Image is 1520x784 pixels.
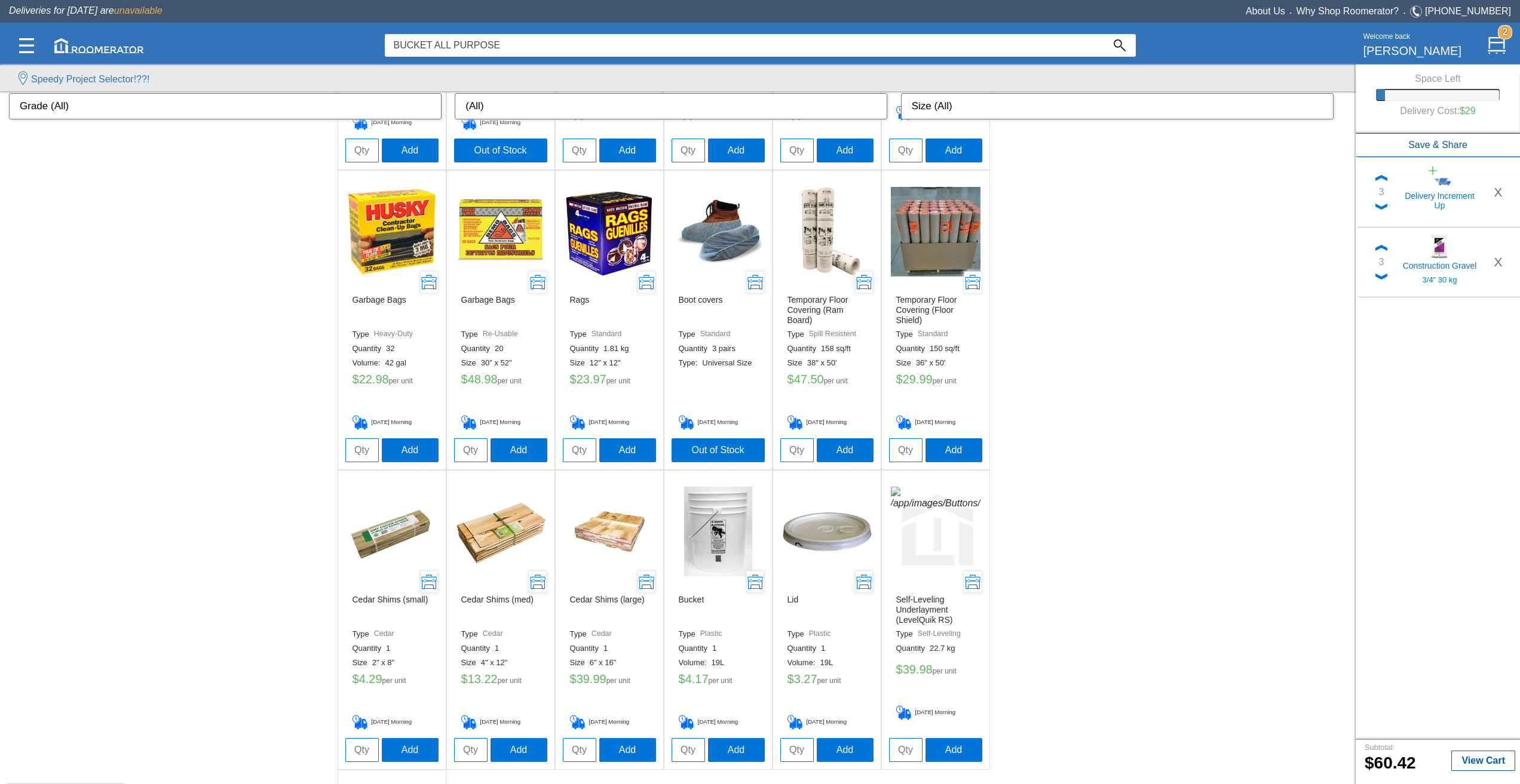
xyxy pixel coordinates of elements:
a: Construction Gravel3/4" 30 kg [1393,235,1487,290]
label: $ [461,672,468,685]
img: Categories.svg [19,38,34,53]
b: View Cart [1461,755,1505,765]
button: Add [382,738,439,762]
span: Deliveries for [DATE] are [9,5,163,16]
label: Type [570,330,592,339]
label: 30" x 52" [481,358,517,368]
label: Type [896,330,918,339]
button: Add [599,438,656,462]
label: Self-Leveling [918,629,961,639]
h6: Garbage Bags [461,295,515,325]
label: Type [461,330,483,339]
label: Quantity [570,644,603,653]
input: Qty [780,738,814,762]
label: 150 sq/ft [930,344,964,353]
h5: 48.98 [461,373,540,391]
label: Quantity [679,344,712,353]
label: Plastic [809,629,831,639]
input: Qty [563,438,596,462]
img: Delivery_Cart.png [461,715,480,730]
label: Type [679,330,700,339]
input: Qty [454,438,488,462]
h5: 22.98 [353,373,431,391]
label: per unit [606,677,630,685]
img: Up_Chevron.png [1375,245,1387,251]
img: Up_Chevron.png [1375,175,1387,181]
img: /app/images/Buttons/favicon.jpg [456,187,546,276]
h6: Space Left [1376,73,1499,84]
button: Add [708,139,765,162]
label: Size [461,658,481,668]
button: Out of Stock [672,438,765,462]
img: roomerator-logo.svg [54,38,144,53]
img: Delivery_Cart.png [896,415,915,430]
input: Qty [889,738,923,762]
label: Quantity [461,644,495,653]
label: $ [570,373,577,386]
label: 38" x 50' [807,358,842,368]
label: 36" x 50' [916,358,951,368]
h6: Boot covers [679,295,723,325]
input: Qty [780,139,814,162]
button: Add [708,738,765,762]
h5: [DATE] Morning [787,715,866,730]
img: /app/images/Buttons/favicon.jpg [782,187,872,276]
h5: [DATE] Morning [570,415,649,430]
h5: 23.97 [570,373,649,391]
h5: [DATE] Morning [787,415,866,430]
label: Type [353,629,374,639]
h5: Construction Gravel [1402,259,1478,270]
label: Volume: [353,358,385,368]
label: Quantity [896,644,930,653]
h5: Delivery Increment Up [1402,189,1478,210]
h6: Self-Leveling Underlayment (LevelQuik RS) [896,595,975,625]
span: • [1285,10,1297,16]
label: $ [896,663,903,676]
img: Delivery_Cart.png [679,415,698,430]
img: /app/images/Buttons/favicon.jpg [347,487,437,576]
label: Standard [592,330,622,339]
h5: [DATE] Morning [896,705,975,720]
strong: 2 [1498,25,1512,39]
h5: [DATE] Morning [679,415,758,430]
div: 3 [1379,255,1384,269]
label: per unit [933,377,957,385]
label: 12" x 12" [590,358,626,368]
img: /app/images/Buttons/favicon.jpg [565,187,654,276]
div: 3 [1379,185,1384,199]
b: 60.42 [1365,754,1416,772]
label: Cedar [374,629,394,639]
label: Re-Usable [483,330,518,339]
label: Quantity [461,344,495,353]
input: Qty [563,738,596,762]
button: Save & Share [1356,133,1520,157]
input: Qty [672,139,705,162]
h5: 39.98 [896,663,975,681]
label: per unit [817,677,841,685]
button: X [1487,252,1510,272]
img: /app/images/Buttons/favicon.jpg [891,487,980,576]
img: Delivery_Cart.png [896,705,915,720]
small: Subtotal: [1365,743,1395,752]
img: /app/images/Buttons/favicon.jpg [565,487,654,576]
label: per unit [389,377,413,385]
label: Type [461,629,483,639]
label: 158 sq/ft [821,344,856,353]
label: $29 [1460,106,1476,116]
button: Add [926,738,982,762]
button: Add [926,438,982,462]
label: 2" x 8" [372,658,399,668]
h5: 39.99 [570,672,649,690]
button: View Cart [1451,751,1515,771]
h6: Cedar Shims (large) [570,595,645,625]
label: Quantity [570,344,603,353]
label: per unit [382,677,406,685]
img: Cart.svg [1488,36,1506,54]
h6: Temporary Floor Covering (Ram Board) [787,295,866,325]
img: Search_Icon.svg [1114,39,1126,51]
button: Add [491,438,547,462]
input: Qty [345,738,379,762]
label: Type [896,629,918,639]
label: $ [787,672,794,685]
h5: [DATE] Morning [570,715,649,730]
